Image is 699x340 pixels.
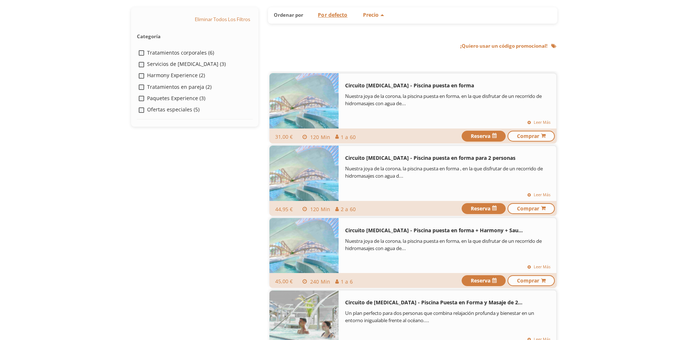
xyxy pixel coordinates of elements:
[147,60,226,68] label: Servicios de [MEDICAL_DATA] (3)
[274,12,310,18] span: Ordenar por
[275,202,299,217] span: Precio para 2 personas
[195,16,250,27] span: Eliminar todos los filtros
[345,299,527,306] h2: Circuito de Talasoterapia - Piscina Puesta en Forma y Masaje de 25' para 2 personas
[147,71,205,79] label: Harmony Experience (2)
[147,83,212,91] label: Tratamientos en pareja (2)
[137,33,161,40] span: Categoría
[275,130,299,144] span: Precio por personaPrecio para @people personas.
[335,274,364,289] span: Este servicio puede ser disfrutado por 1 a 6 personas al mismo tiempo
[147,106,200,113] label: Ofertas especiales (5)
[345,82,527,89] h2: Circuito Talasoterapia - Piscina puesta en forma
[471,277,497,284] span: Reserva
[363,11,379,19] span: Precio
[471,132,497,140] span: Reserva
[147,49,214,56] label: Tratamientos corporales (6)
[335,130,364,144] span: Este servicio puede ser disfrutado por 1 a 60 personas al mismo tiempo
[345,93,550,107] div: Nuestra joya de la corona, la piscina puesta en forma, en la que disfrutar de un recorrido de hid...
[517,132,545,140] span: Comprar
[517,277,545,284] span: Comprar
[335,202,364,217] span: Este servicio puede ser disfrutado por 2 a 60 personas al mismo tiempo
[345,227,527,234] h2: Circuito Talasoterapia - Piscina puesta en forma + Harmony + Sauna + Baño Turco
[345,155,527,161] h2: Circuito Talasoterapia - Piscina puesta en forma para 2 personas
[269,218,339,274] img: 37._gloria_palace_san_agustin_-_centro_thalasso_2_-_copia
[269,73,339,130] img: 37._gloria_palace_san_agustin_-_centro_thalasso_2_-_copia
[345,238,550,252] div: Nuestra joya de la corona, la piscina puesta en forma, en la que disfrutar de un recorrido de hid...
[275,274,299,289] span: Precio por personaPrecio para @people personas.
[460,43,556,50] div: ¡Quiero usar un código promocional!
[318,11,347,19] span: Por defecto
[269,146,339,202] img: 37._gloria_palace_san_agustin_-_centro_thalasso_2_-_copia
[517,205,545,212] span: Comprar
[345,165,550,180] div: Nuestra joya de la corona, la piscina puesta en forma , en la que disfrutar de un recorrido de hi...
[147,94,205,102] label: Paquetes Experience (3)
[345,310,550,324] div: Un plan perfecto para dos personas que combina relajación profunda y bienestar en un entorno inig...
[471,205,497,212] span: Reserva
